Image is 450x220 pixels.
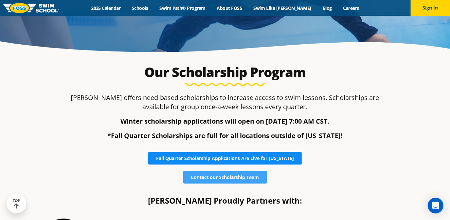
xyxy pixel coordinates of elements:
[156,156,294,161] span: Fall Quarter Scholarship Applications Are Live for [US_STATE]
[71,64,380,80] h2: Our Scholarship Program
[148,152,302,165] a: Fall Quarter Scholarship Applications Are Live for [US_STATE]
[71,93,380,111] p: [PERSON_NAME] offers need-based scholarships to increase access to swim lessons. Scholarships are...
[211,5,248,11] a: About FOSS
[248,5,317,11] a: Swim Like [PERSON_NAME]
[126,5,154,11] a: Schools
[183,171,267,184] a: Contact our Scholarship Team
[191,175,259,180] span: Contact our Scholarship Team
[13,199,20,209] div: TOP
[32,197,418,205] h4: [PERSON_NAME] Proudly Partners with:
[120,117,330,126] strong: Winter scholarship applications will open on [DATE] 7:00 AM CST.
[317,5,337,11] a: Blog
[428,198,443,213] div: Open Intercom Messenger
[111,131,343,140] strong: Fall Quarter Scholarships are full for all locations outside of [US_STATE]!
[3,3,59,13] img: FOSS Swim School Logo
[337,5,365,11] a: Careers
[154,5,211,11] a: Swim Path® Program
[85,5,126,11] a: 2025 Calendar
